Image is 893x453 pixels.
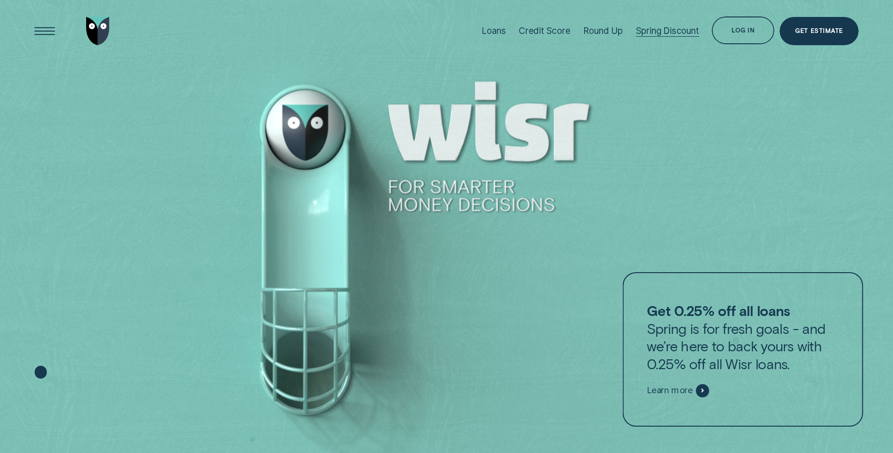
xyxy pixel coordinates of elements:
[647,302,839,372] p: Spring is for fresh goals - and we’re here to back yours with 0.25% off all Wisr loans.
[647,302,790,319] strong: Get 0.25% off all loans
[636,25,699,36] div: Spring Discount
[519,25,571,36] div: Credit Score
[31,17,59,45] button: Open Menu
[482,25,506,36] div: Loans
[622,272,863,427] a: Get 0.25% off all loansSpring is for fresh goals - and we’re here to back yours with 0.25% off al...
[647,385,692,396] span: Learn more
[712,16,774,45] button: Log in
[780,17,859,45] a: Get Estimate
[86,17,110,45] img: Wisr
[583,25,623,36] div: Round Up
